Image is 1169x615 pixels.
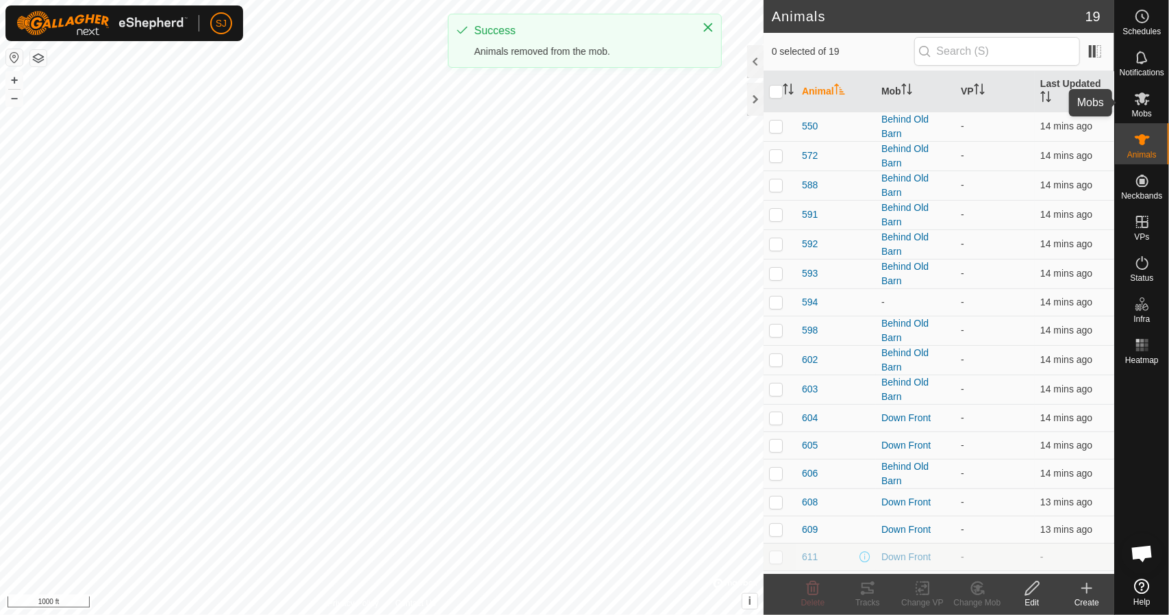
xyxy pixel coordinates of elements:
button: + [6,72,23,88]
div: Down Front [881,495,950,510]
span: 14 Sept 2025, 3:06 pm [1040,384,1092,394]
div: Behind Old Barn [881,230,950,259]
img: Gallagher Logo [16,11,188,36]
a: Help [1115,573,1169,612]
span: 14 Sept 2025, 3:06 pm [1040,297,1092,307]
span: 14 Sept 2025, 3:06 pm [1040,209,1092,220]
span: 14 Sept 2025, 3:06 pm [1040,325,1092,336]
span: 588 [802,178,818,192]
div: Change Mob [950,597,1005,609]
div: Tracks [840,597,895,609]
div: Behind Old Barn [881,142,950,171]
app-display-virtual-paddock-transition: - [961,524,964,535]
div: Behind Old Barn [881,201,950,229]
span: Mobs [1132,110,1152,118]
div: Behind Old Barn [881,260,950,288]
div: Edit [1005,597,1059,609]
div: Behind Old Barn [881,346,950,375]
h2: Animals [772,8,1085,25]
app-display-virtual-paddock-transition: - [961,179,964,190]
span: Animals [1127,151,1157,159]
app-display-virtual-paddock-transition: - [961,209,964,220]
span: 14 Sept 2025, 3:06 pm [1040,121,1092,131]
app-display-virtual-paddock-transition: - [961,238,964,249]
app-display-virtual-paddock-transition: - [961,440,964,451]
span: 594 [802,295,818,310]
span: SJ [216,16,227,31]
span: 591 [802,208,818,222]
app-display-virtual-paddock-transition: - [961,551,964,562]
button: Map Layers [30,50,47,66]
app-display-virtual-paddock-transition: - [961,354,964,365]
div: Create [1059,597,1114,609]
span: 592 [802,237,818,251]
button: i [742,594,757,609]
app-display-virtual-paddock-transition: - [961,497,964,507]
div: Change VP [895,597,950,609]
span: 14 Sept 2025, 3:06 pm [1040,238,1092,249]
span: 0 selected of 19 [772,45,914,59]
div: Down Front [881,550,950,564]
p-sorticon: Activate to sort [834,86,845,97]
th: Mob [876,71,955,112]
button: Reset Map [6,49,23,66]
span: 598 [802,323,818,338]
div: Down Front [881,438,950,453]
span: 14 Sept 2025, 3:06 pm [1040,524,1092,535]
span: 572 [802,149,818,163]
span: 19 [1085,6,1101,27]
span: Neckbands [1121,192,1162,200]
button: – [6,90,23,106]
input: Search (S) [914,37,1080,66]
span: 550 [802,119,818,134]
span: Help [1133,598,1151,606]
a: Privacy Policy [327,597,379,610]
span: Delete [801,598,825,607]
span: 14 Sept 2025, 3:06 pm [1040,268,1092,279]
div: Success [475,23,688,39]
span: Status [1130,274,1153,282]
span: 14 Sept 2025, 3:06 pm [1040,354,1092,365]
app-display-virtual-paddock-transition: - [961,150,964,161]
span: 593 [802,266,818,281]
span: 608 [802,495,818,510]
app-display-virtual-paddock-transition: - [961,297,964,307]
span: 14 Sept 2025, 3:06 pm [1040,412,1092,423]
span: Heatmap [1125,356,1159,364]
div: Animals removed from the mob. [475,45,688,59]
app-display-virtual-paddock-transition: - [961,412,964,423]
span: 611 [802,550,818,564]
div: Behind Old Barn [881,375,950,404]
div: - [881,295,950,310]
p-sorticon: Activate to sort [1040,93,1051,104]
div: Behind Old Barn [881,460,950,488]
span: 609 [802,523,818,537]
div: Behind Old Barn [881,316,950,345]
app-display-virtual-paddock-transition: - [961,468,964,479]
div: Down Front [881,411,950,425]
div: Behind Old Barn [881,112,950,141]
span: 604 [802,411,818,425]
a: Contact Us [395,597,436,610]
span: - [1040,551,1044,562]
span: 14 Sept 2025, 3:05 pm [1040,468,1092,479]
span: 602 [802,353,818,367]
button: Close [699,18,718,37]
span: 14 Sept 2025, 3:06 pm [1040,440,1092,451]
span: 605 [802,438,818,453]
p-sorticon: Activate to sort [901,86,912,97]
span: Schedules [1122,27,1161,36]
th: VP [955,71,1035,112]
span: 603 [802,382,818,397]
span: 14 Sept 2025, 3:06 pm [1040,497,1092,507]
span: 14 Sept 2025, 3:06 pm [1040,150,1092,161]
span: Notifications [1120,68,1164,77]
span: i [749,595,751,607]
div: Behind Old Barn [881,171,950,200]
span: 14 Sept 2025, 3:06 pm [1040,179,1092,190]
p-sorticon: Activate to sort [974,86,985,97]
span: Infra [1133,315,1150,323]
th: Last Updated [1035,71,1114,112]
span: VPs [1134,233,1149,241]
th: Animal [796,71,876,112]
